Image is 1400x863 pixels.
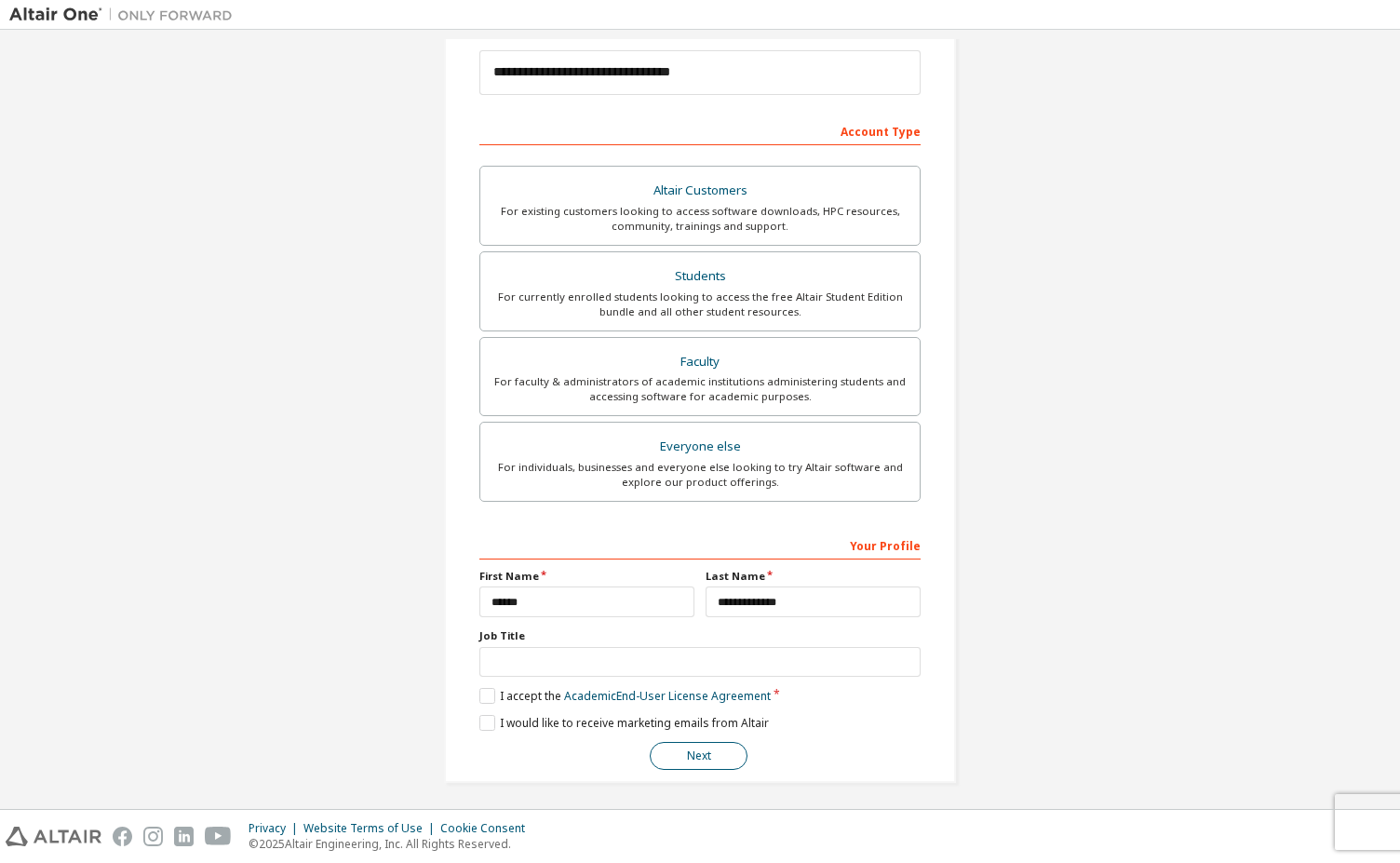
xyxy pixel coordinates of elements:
img: altair_logo.svg [6,827,101,846]
label: I accept the [479,688,771,704]
div: Students [491,263,909,290]
div: For faculty & administrators of academic institutions administering students and accessing softwa... [491,374,909,404]
p: © 2025 Altair Engineering, Inc. All Rights Reserved. [249,836,536,852]
label: I would like to receive marketing emails from Altair [479,715,769,731]
img: youtube.svg [205,827,232,846]
div: Your Profile [479,530,921,560]
img: Altair One [9,6,242,24]
div: Everyone else [491,434,909,460]
div: For individuals, businesses and everyone else looking to try Altair software and explore our prod... [491,460,909,490]
img: linkedin.svg [174,827,194,846]
div: Website Terms of Use [303,821,440,836]
div: Faculty [491,349,909,375]
label: Job Title [479,628,921,643]
img: instagram.svg [143,827,163,846]
label: First Name [479,569,694,584]
div: Privacy [249,821,303,836]
a: Academic End-User License Agreement [564,688,771,704]
label: Last Name [706,569,921,584]
div: For existing customers looking to access software downloads, HPC resources, community, trainings ... [491,204,909,234]
div: Altair Customers [491,178,909,204]
div: Cookie Consent [440,821,536,836]
div: Account Type [479,115,921,145]
img: facebook.svg [113,827,132,846]
button: Next [650,742,747,770]
div: For currently enrolled students looking to access the free Altair Student Edition bundle and all ... [491,290,909,319]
